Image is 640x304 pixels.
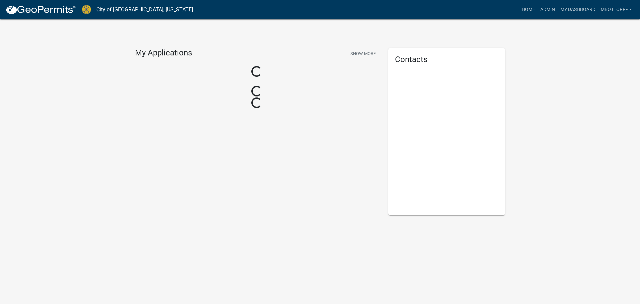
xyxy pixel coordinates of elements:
a: City of [GEOGRAPHIC_DATA], [US_STATE] [96,4,193,15]
button: Show More [348,48,378,59]
a: Mbottorff [598,3,635,16]
h5: Contacts [395,55,498,64]
a: My Dashboard [558,3,598,16]
h4: My Applications [135,48,192,58]
img: City of Jeffersonville, Indiana [82,5,91,14]
a: Admin [538,3,558,16]
a: Home [519,3,538,16]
